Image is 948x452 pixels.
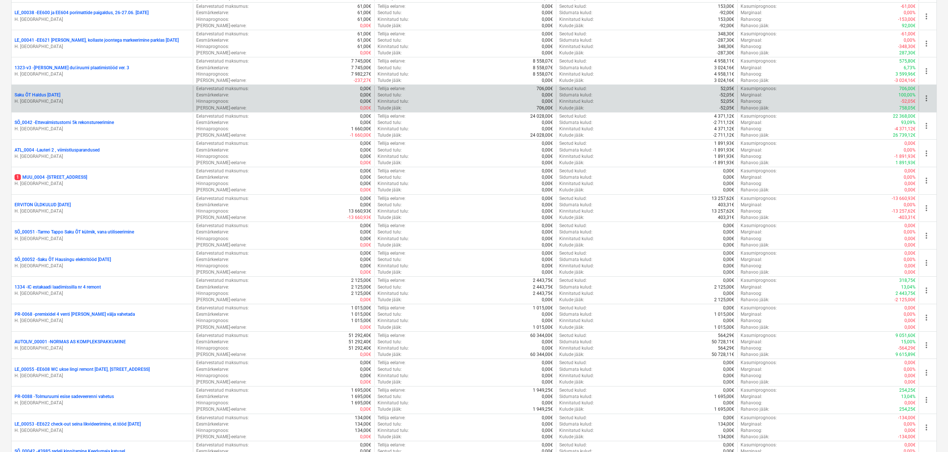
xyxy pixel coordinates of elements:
span: more_vert [922,176,931,185]
p: Eesmärkeelarve : [196,65,229,71]
p: Eesmärkeelarve : [196,147,229,153]
p: 0,00€ [360,168,371,174]
p: 0,00€ [542,168,553,174]
p: -287,30€ [717,50,734,56]
p: -287,30€ [717,37,734,44]
p: Sidumata kulud : [559,10,592,16]
p: 706,00€ [899,86,916,92]
span: more_vert [922,94,931,103]
p: -52,05€ [901,98,916,105]
span: more_vert [922,231,931,240]
p: 0,00€ [904,168,916,174]
p: Tulude jääk : [378,160,402,166]
p: -13 660,93€ [892,195,916,202]
p: SÕ_00051 - Tarmo Tappo Saku ÕT külmik, vana utiliseerimine [15,229,134,235]
p: Tellija eelarve : [378,140,405,147]
p: Eesmärkeelarve : [196,10,229,16]
p: 0,00€ [360,23,371,29]
p: 0,00€ [360,174,371,181]
p: Kinnitatud tulu : [378,98,409,105]
p: 0,00% [904,174,916,181]
p: H. [GEOGRAPHIC_DATA] [15,44,190,50]
p: Tellija eelarve : [378,3,405,10]
p: Sidumata kulud : [559,65,592,71]
p: Seotud kulud : [559,31,587,37]
p: 0,00€ [360,153,371,160]
p: [PERSON_NAME]-eelarve : [196,132,246,139]
p: Tellija eelarve : [378,168,405,174]
p: 24 028,00€ [530,132,553,139]
div: LE_00055 -EE608 WC ukse lingi remont [DATE], [STREET_ADDRESS]H. [GEOGRAPHIC_DATA] [15,366,190,379]
p: Seotud kulud : [559,195,587,202]
p: H. [GEOGRAPHIC_DATA] [15,373,190,379]
p: 0,00€ [360,105,371,111]
p: 0,00€ [542,10,553,16]
p: Rahavoog : [741,44,762,50]
p: [PERSON_NAME]-eelarve : [196,23,246,29]
p: Kinnitatud tulu : [378,71,409,77]
p: 0,00€ [542,31,553,37]
p: 61,00€ [357,37,371,44]
p: 0,00% [904,147,916,153]
p: 1 891,93€ [714,153,734,160]
p: Seotud kulud : [559,86,587,92]
p: 0,00% [904,10,916,16]
span: more_vert [922,286,931,295]
p: Hinnaprognoos : [196,44,229,50]
p: H. [GEOGRAPHIC_DATA] [15,236,190,242]
p: H. [GEOGRAPHIC_DATA] [15,153,190,160]
p: Rahavoo jääk : [741,23,769,29]
p: 0,00€ [542,3,553,10]
p: 0,00€ [360,113,371,120]
p: Rahavoo jääk : [741,160,769,166]
p: -61,00€ [901,3,916,10]
p: 0,00€ [542,153,553,160]
p: 0,00€ [542,120,553,126]
p: 0,00€ [360,98,371,105]
p: LE_00041 - EE621 [PERSON_NAME], kollaste joontega markeerimine parklas [DATE] [15,37,179,44]
p: Eesmärkeelarve : [196,92,229,98]
p: 0,00€ [542,23,553,29]
span: 1 [15,174,21,180]
p: Marginaal : [741,120,762,126]
p: 61,00€ [357,16,371,23]
p: SÕ_00052 - Saku ÕT Hausingu elektritööd [DATE] [15,257,111,263]
p: 348,30€ [718,44,734,50]
p: 4 371,12€ [714,113,734,120]
div: SÕ_0042 -Ettevalmistustorni 5k rekonstureerimineH. [GEOGRAPHIC_DATA] [15,120,190,132]
p: 0,00€ [542,174,553,181]
p: Tulude jääk : [378,105,402,111]
p: Marginaal : [741,147,762,153]
div: PR-0068 -premixidel 4 venti [PERSON_NAME] välja vahetadaH. [GEOGRAPHIC_DATA] [15,311,190,324]
p: Seotud tulu : [378,10,402,16]
p: Kasumiprognoos : [741,140,777,147]
span: more_vert [922,341,931,350]
p: H. [GEOGRAPHIC_DATA] [15,181,190,187]
p: Kulude jääk : [559,132,584,139]
p: Kasumiprognoos : [741,168,777,174]
p: 0,00€ [360,187,371,193]
p: 153,00€ [718,3,734,10]
p: 0,00€ [360,160,371,166]
p: Seotud kulud : [559,58,587,64]
p: 6,73% [904,65,916,71]
p: 4 371,12€ [714,126,734,132]
div: PR-0088 -Tolmuruumi esise sadeveerenni vahetusH. [GEOGRAPHIC_DATA] [15,394,190,406]
p: [PERSON_NAME]-eelarve : [196,160,246,166]
p: Kasumiprognoos : [741,113,777,120]
p: 8 558,07€ [533,65,553,71]
p: 287,30€ [899,50,916,56]
p: 0,00€ [360,92,371,98]
span: more_vert [922,121,931,130]
p: 0,00€ [723,174,734,181]
p: Rahavoog : [741,126,762,132]
p: Eesmärkeelarve : [196,37,229,44]
p: Tulude jääk : [378,77,402,84]
p: Kinnitatud tulu : [378,153,409,160]
p: 7 982,27€ [351,71,371,77]
p: 0,00€ [360,86,371,92]
p: Tellija eelarve : [378,31,405,37]
p: 706,00€ [537,105,553,111]
p: 4 958,11€ [714,71,734,77]
p: 3 024,16€ [714,65,734,71]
